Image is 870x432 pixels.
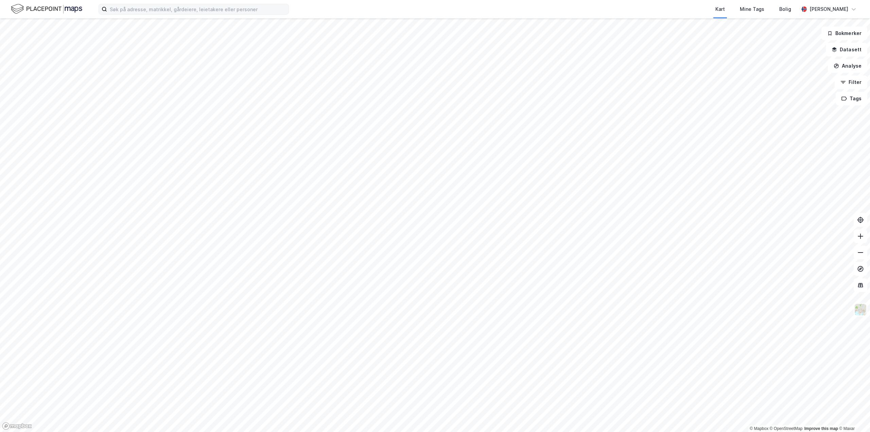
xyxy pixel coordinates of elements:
input: Søk på adresse, matrikkel, gårdeiere, leietakere eller personer [107,4,289,14]
div: Mine Tags [740,5,764,13]
div: Kart [715,5,725,13]
img: logo.f888ab2527a4732fd821a326f86c7f29.svg [11,3,82,15]
a: Improve this map [804,426,838,431]
a: OpenStreetMap [770,426,803,431]
button: Filter [835,75,867,89]
button: Tags [836,92,867,105]
a: Mapbox homepage [2,422,32,430]
div: Bolig [779,5,791,13]
button: Bokmerker [821,27,867,40]
a: Mapbox [750,426,768,431]
div: Kontrollprogram for chat [836,399,870,432]
iframe: Chat Widget [836,399,870,432]
div: [PERSON_NAME] [810,5,848,13]
button: Analyse [828,59,867,73]
img: Z [854,303,867,316]
button: Datasett [826,43,867,56]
